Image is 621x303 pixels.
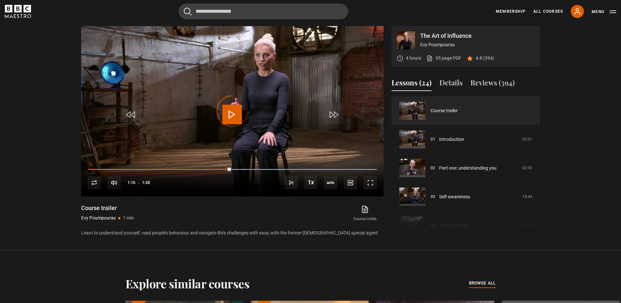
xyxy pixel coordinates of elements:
[426,55,461,62] a: 95 page PDF
[533,8,563,14] a: All Courses
[142,177,150,189] span: 1:28
[469,280,496,287] a: browse all
[81,215,116,221] p: Evy Poumpouras
[344,176,357,189] button: Captions
[81,230,384,236] p: Learn to understand yourself, read people’s behaviour and navigate life’s challenges with ease, w...
[127,177,135,189] span: 1:16
[88,176,101,189] button: Replay
[285,176,298,189] button: Next Lesson
[420,41,535,48] p: Evy Poumpouras
[592,8,616,15] button: Toggle navigation
[5,5,31,18] svg: BBC Maestro
[123,215,134,221] p: 1 min
[324,176,337,189] div: Current quality: 720p
[420,33,535,39] p: The Art of Influence
[138,180,140,185] span: -
[88,169,377,170] div: Progress Bar
[184,8,192,16] button: Submit the search query
[439,136,464,143] a: Introduction
[364,176,377,189] button: Fullscreen
[439,193,470,200] a: Self-awareness
[304,176,317,189] button: Playback Rate
[439,165,496,172] a: Part one: understanding you
[126,277,250,290] h2: Explore similar courses
[324,176,337,189] span: auto
[431,107,458,114] a: Course trailer
[108,176,121,189] button: Mute
[81,204,134,212] h1: Course trailer
[439,77,463,91] button: Details
[469,280,496,286] span: browse all
[392,77,432,91] button: Lessons (24)
[476,55,494,62] p: 4.8 (394)
[81,26,384,196] video-js: Video Player
[406,55,421,62] p: 4 hours
[496,8,525,14] a: Membership
[470,77,515,91] button: Reviews (394)
[179,4,348,19] input: Search
[346,204,383,223] a: Course notes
